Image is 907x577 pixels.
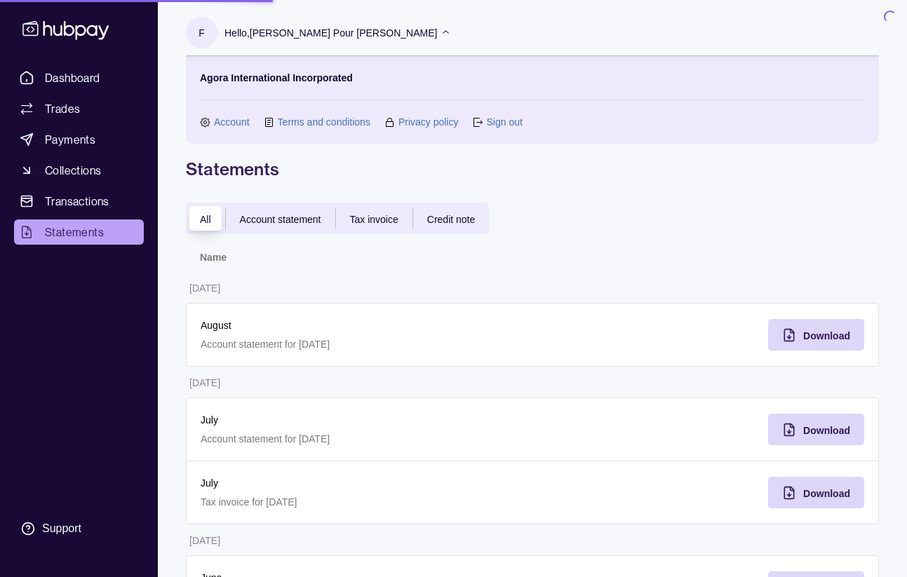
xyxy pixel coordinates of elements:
h1: Statements [186,158,879,180]
a: Support [14,514,144,543]
div: Support [42,521,81,536]
a: Collections [14,158,144,183]
a: Sign out [486,114,522,130]
span: Payments [45,131,95,148]
div: documentTypes [186,203,489,234]
span: Download [803,330,850,341]
a: Transactions [14,189,144,214]
a: Privacy policy [398,114,459,130]
p: F [199,25,205,41]
a: Payments [14,127,144,152]
span: Transactions [45,193,109,210]
p: [DATE] [189,535,220,546]
a: Trades [14,96,144,121]
a: Terms and conditions [278,114,370,130]
p: July [201,475,518,491]
p: Name [200,252,227,263]
span: Account statement [240,214,321,225]
span: Collections [45,162,101,179]
span: Tax invoice [350,214,398,225]
span: Statements [45,224,104,240]
button: Download [768,477,864,508]
p: Account statement for [DATE] [201,337,518,352]
span: Dashboard [45,69,100,86]
span: Download [803,425,850,436]
p: July [201,412,518,428]
span: All [200,214,211,225]
span: Credit note [427,214,475,225]
button: Download [768,319,864,351]
p: Agora International Incorporated [200,70,353,86]
p: [DATE] [189,377,220,388]
button: Download [768,414,864,445]
p: Tax invoice for [DATE] [201,494,518,510]
p: Account statement for [DATE] [201,431,518,447]
a: Statements [14,219,144,245]
a: Account [214,114,250,130]
span: Download [803,488,850,499]
p: [DATE] [189,283,220,294]
span: Trades [45,100,80,117]
p: August [201,318,518,333]
p: Hello, [PERSON_NAME] Pour [PERSON_NAME] [224,25,437,41]
a: Dashboard [14,65,144,90]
